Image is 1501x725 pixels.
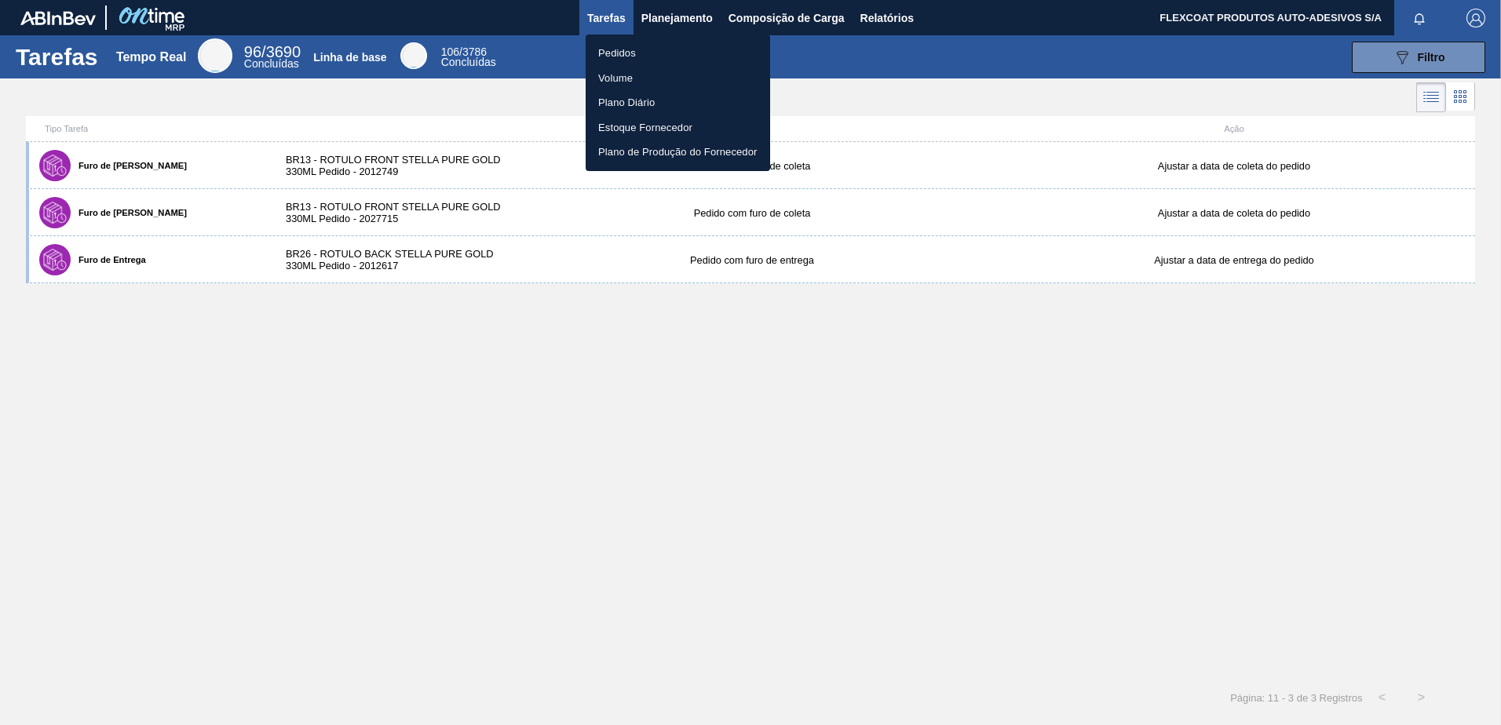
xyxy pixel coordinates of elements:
a: Plano de Produção do Fornecedor [586,140,770,165]
a: Estoque Fornecedor [586,115,770,140]
a: Plano Diário [586,90,770,115]
a: Volume [586,66,770,91]
a: Pedidos [586,41,770,66]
